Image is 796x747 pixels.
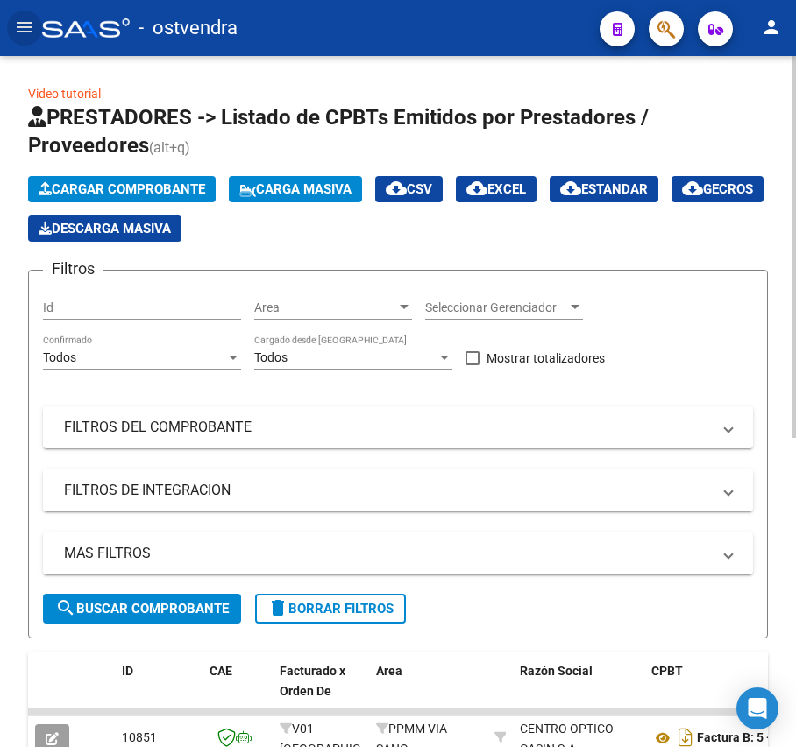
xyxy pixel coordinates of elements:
[520,664,593,678] span: Razón Social
[513,652,644,729] datatable-header-cell: Razón Social
[682,181,753,197] span: Gecros
[43,350,76,364] span: Todos
[560,181,648,197] span: Estandar
[255,594,406,624] button: Borrar Filtros
[736,687,778,729] div: Open Intercom Messenger
[55,597,76,618] mat-icon: search
[28,215,181,242] button: Descarga Masiva
[375,176,443,202] button: CSV
[43,532,753,574] mat-expansion-panel-header: MAS FILTROS
[425,300,567,315] span: Seleccionar Gerenciador
[28,176,216,202] button: Cargar Comprobante
[64,481,711,500] mat-panel-title: FILTROS DE INTEGRACION
[254,300,396,315] span: Area
[122,730,157,744] span: 10851
[210,664,232,678] span: CAE
[28,215,181,242] app-download-masive: Descarga masiva de comprobantes (adjuntos)
[55,601,229,617] span: Buscar Comprobante
[280,664,345,698] span: Facturado x Orden De
[64,418,711,437] mat-panel-title: FILTROS DEL COMPROBANTE
[651,664,683,678] span: CPBT
[267,601,394,617] span: Borrar Filtros
[550,176,658,202] button: Estandar
[267,597,288,618] mat-icon: delete
[466,181,526,197] span: EXCEL
[239,181,352,197] span: Carga Masiva
[43,469,753,511] mat-expansion-panel-header: FILTROS DE INTEGRACION
[682,178,703,199] mat-icon: cloud_download
[115,652,203,729] datatable-header-cell: ID
[254,350,288,364] span: Todos
[456,176,537,202] button: EXCEL
[229,176,362,202] button: Carga Masiva
[761,17,782,38] mat-icon: person
[28,87,101,101] a: Video tutorial
[14,17,35,38] mat-icon: menu
[149,139,190,156] span: (alt+q)
[139,9,238,47] span: - ostvendra
[672,176,764,202] button: Gecros
[43,594,241,624] button: Buscar Comprobante
[64,544,711,563] mat-panel-title: MAS FILTROS
[39,221,171,236] span: Descarga Masiva
[376,664,402,678] span: Area
[122,664,133,678] span: ID
[273,652,369,729] datatable-header-cell: Facturado x Orden De
[43,406,753,448] mat-expansion-panel-header: FILTROS DEL COMPROBANTE
[560,178,581,199] mat-icon: cloud_download
[28,105,649,158] span: PRESTADORES -> Listado de CPBTs Emitidos por Prestadores / Proveedores
[39,181,205,197] span: Cargar Comprobante
[369,652,487,729] datatable-header-cell: Area
[466,178,487,199] mat-icon: cloud_download
[386,178,407,199] mat-icon: cloud_download
[386,181,432,197] span: CSV
[203,652,273,729] datatable-header-cell: CAE
[487,348,605,369] span: Mostrar totalizadores
[43,257,103,281] h3: Filtros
